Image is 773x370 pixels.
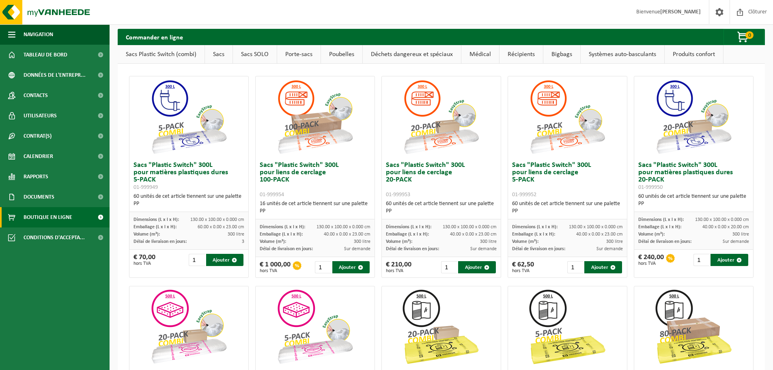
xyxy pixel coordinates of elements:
[711,254,748,266] button: Ajouter
[118,29,191,45] h2: Commander en ligne
[512,232,555,237] span: Emballage (L x l x H):
[512,208,623,215] div: PP
[260,192,284,198] span: 01-999954
[400,286,482,368] img: 01-999964
[745,31,754,39] span: 0
[638,162,749,191] h3: Sacs "Plastic Switch" 300L pour matières plastiques dures 20-PACK
[133,200,244,208] div: PP
[450,232,497,237] span: 40.00 x 0.00 x 23.00 cm
[693,254,710,266] input: 1
[638,217,684,222] span: Dimensions (L x l x H):
[386,232,429,237] span: Emballage (L x l x H):
[274,76,355,158] img: 01-999954
[527,76,608,158] img: 01-999952
[354,239,370,244] span: 300 litre
[638,254,664,266] div: € 240,00
[24,45,67,65] span: Tableau de bord
[461,45,499,64] a: Médical
[386,192,410,198] span: 01-999953
[148,76,229,158] img: 01-999949
[660,9,701,15] strong: [PERSON_NAME]
[24,227,85,248] span: Conditions d'accepta...
[24,126,52,146] span: Contrat(s)
[581,45,664,64] a: Systèmes auto-basculants
[512,192,536,198] span: 01-999952
[638,184,663,190] span: 01-999950
[260,239,286,244] span: Volume (m³):
[458,261,496,273] button: Ajouter
[189,254,205,266] input: 1
[24,167,48,187] span: Rapports
[148,286,229,368] img: 01-999956
[315,261,331,273] input: 1
[386,247,439,251] span: Délai de livraison en jours:
[133,254,155,266] div: € 70,00
[638,232,665,237] span: Volume (m³):
[441,261,457,273] input: 1
[260,225,305,229] span: Dimensions (L x l x H):
[480,239,497,244] span: 300 litre
[133,239,187,244] span: Délai de livraison en jours:
[317,225,370,229] span: 130.00 x 100.00 x 0.000 cm
[500,45,543,64] a: Récipients
[512,225,558,229] span: Dimensions (L x l x H):
[386,208,497,215] div: PP
[653,76,734,158] img: 01-999950
[386,162,497,198] h3: Sacs "Plastic Switch" 300L pour liens de cerclage 20-PACK
[400,76,482,158] img: 01-999953
[512,261,534,273] div: € 62,50
[584,261,622,273] button: Ajouter
[24,65,86,85] span: Données de l'entrepr...
[274,286,355,368] img: 01-999955
[543,45,580,64] a: Bigbags
[118,45,205,64] a: Sacs Plastic Switch (combi)
[443,225,497,229] span: 130.00 x 100.00 x 0.000 cm
[665,45,723,64] a: Produits confort
[133,217,179,222] span: Dimensions (L x l x H):
[260,200,370,215] div: 16 unités de cet article tiennent sur une palette
[242,239,244,244] span: 3
[638,239,691,244] span: Délai de livraison en jours:
[133,232,160,237] span: Volume (m³):
[24,187,54,207] span: Documents
[386,261,411,273] div: € 210,00
[576,232,623,237] span: 40.00 x 0.00 x 23.00 cm
[638,261,664,266] span: hors TVA
[24,24,53,45] span: Navigation
[695,217,749,222] span: 130.00 x 100.00 x 0.000 cm
[512,268,534,273] span: hors TVA
[324,232,370,237] span: 40.00 x 0.00 x 23.00 cm
[332,261,370,273] button: Ajouter
[321,45,362,64] a: Poubelles
[260,208,370,215] div: PP
[233,45,277,64] a: Sacs SOLO
[702,225,749,229] span: 40.00 x 0.00 x 20.00 cm
[386,200,497,215] div: 60 unités de cet article tiennent sur une palette
[206,254,244,266] button: Ajouter
[596,247,623,251] span: Sur demande
[190,217,244,222] span: 130.00 x 100.00 x 0.000 cm
[606,239,623,244] span: 300 litre
[527,286,608,368] img: 01-999963
[732,232,749,237] span: 300 litre
[723,29,764,45] button: 0
[638,193,749,208] div: 60 unités de cet article tiennent sur une palette
[567,261,584,273] input: 1
[638,200,749,208] div: PP
[198,225,244,229] span: 60.00 x 0.00 x 23.00 cm
[344,247,370,251] span: Sur demande
[24,106,57,126] span: Utilisateurs
[363,45,461,64] a: Déchets dangereux et spéciaux
[512,247,565,251] span: Délai de livraison en jours:
[470,247,497,251] span: Sur demande
[638,225,681,229] span: Emballage (L x l x H):
[228,232,244,237] span: 300 litre
[133,193,244,208] div: 60 unités de cet article tiennent sur une palette
[260,268,291,273] span: hors TVA
[386,225,431,229] span: Dimensions (L x l x H):
[133,225,177,229] span: Emballage (L x l x H):
[260,247,313,251] span: Délai de livraison en jours:
[512,239,538,244] span: Volume (m³):
[512,200,623,215] div: 60 unités de cet article tiennent sur une palette
[569,225,623,229] span: 130.00 x 100.00 x 0.000 cm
